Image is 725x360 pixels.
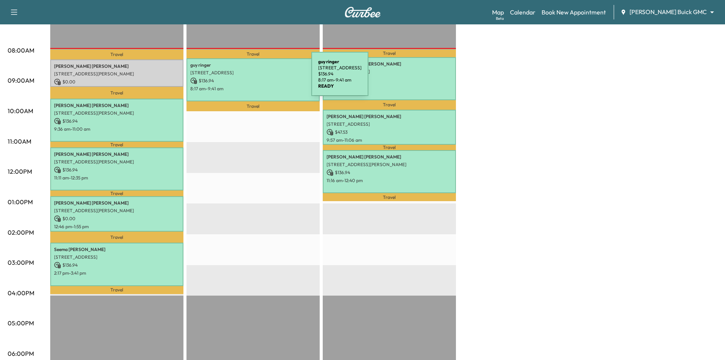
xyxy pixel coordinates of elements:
[54,102,180,109] p: [PERSON_NAME] [PERSON_NAME]
[323,50,456,57] p: Travel
[8,318,34,328] p: 05:00PM
[8,137,31,146] p: 11:00AM
[318,71,362,77] p: $ 136.94
[54,246,180,253] p: Seema [PERSON_NAME]
[54,224,180,230] p: 12:46 pm - 1:55 pm
[54,200,180,206] p: [PERSON_NAME] [PERSON_NAME]
[54,166,180,173] p: $ 136.94
[8,76,34,85] p: 09:00AM
[323,145,456,150] p: Travel
[186,101,320,111] p: Travel
[190,77,316,84] p: $ 136.94
[344,7,381,18] img: Curbee Logo
[50,232,183,243] p: Travel
[327,114,452,120] p: [PERSON_NAME] [PERSON_NAME]
[8,46,34,55] p: 08:00AM
[50,286,183,294] p: Travel
[54,215,180,222] p: $ 0.00
[318,59,339,64] b: guy ringer
[327,85,452,91] p: 8:15 am - 9:39 am
[54,126,180,132] p: 9:36 am - 11:00 am
[54,262,180,269] p: $ 136.94
[54,118,180,125] p: $ 136.94
[318,83,334,89] b: READY
[8,258,34,267] p: 03:00PM
[54,78,180,85] p: $ 0.00
[54,151,180,157] p: [PERSON_NAME] [PERSON_NAME]
[327,69,452,75] p: [STREET_ADDRESS]
[50,87,183,99] p: Travel
[629,8,707,16] span: [PERSON_NAME] Buick GMC
[327,154,452,160] p: [PERSON_NAME] [PERSON_NAME]
[318,65,362,71] p: [STREET_ADDRESS]
[8,106,33,115] p: 10:00AM
[327,169,452,176] p: $ 136.94
[510,8,535,17] a: Calendar
[54,175,180,181] p: 11:11 am - 12:35 pm
[50,50,183,59] p: Travel
[8,228,34,237] p: 02:00PM
[54,110,180,116] p: [STREET_ADDRESS][PERSON_NAME]
[186,50,320,58] p: Travel
[190,62,316,68] p: guy ringer
[323,193,456,202] p: Travel
[327,121,452,127] p: [STREET_ADDRESS]
[54,254,180,260] p: [STREET_ADDRESS]
[8,288,34,298] p: 04:00PM
[54,208,180,214] p: [STREET_ADDRESS][PERSON_NAME]
[50,142,183,147] p: Travel
[492,8,504,17] a: MapBeta
[318,77,362,83] p: 8:17 am - 9:41 am
[542,8,606,17] a: Book New Appointment
[327,162,452,168] p: [STREET_ADDRESS][PERSON_NAME]
[327,129,452,136] p: $ 47.53
[327,178,452,184] p: 11:16 am - 12:40 pm
[54,159,180,165] p: [STREET_ADDRESS][PERSON_NAME]
[327,76,452,83] p: $ 136.94
[8,349,34,358] p: 06:00PM
[50,190,183,196] p: Travel
[8,197,33,206] p: 01:00PM
[327,137,452,143] p: 9:57 am - 11:06 am
[8,167,32,176] p: 12:00PM
[54,270,180,276] p: 2:17 pm - 3:41 pm
[190,70,316,76] p: [STREET_ADDRESS]
[496,16,504,21] div: Beta
[323,100,456,109] p: Travel
[54,71,180,77] p: [STREET_ADDRESS][PERSON_NAME]
[327,61,452,67] p: [PERSON_NAME] [PERSON_NAME]
[190,86,316,92] p: 8:17 am - 9:41 am
[54,63,180,69] p: [PERSON_NAME] [PERSON_NAME]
